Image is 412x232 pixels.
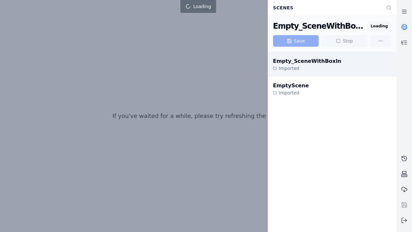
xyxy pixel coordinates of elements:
[273,21,364,31] div: Empty_SceneWithBoxIn
[112,111,284,121] p: If you've waited for a while, please try refreshing the page.
[193,3,211,10] span: Loading
[367,23,391,30] div: Loading
[273,57,341,65] div: Empty_SceneWithBoxIn
[269,2,382,14] div: Scenes
[273,90,309,96] div: Imported
[273,65,341,72] div: Imported
[273,82,309,90] div: EmptyScene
